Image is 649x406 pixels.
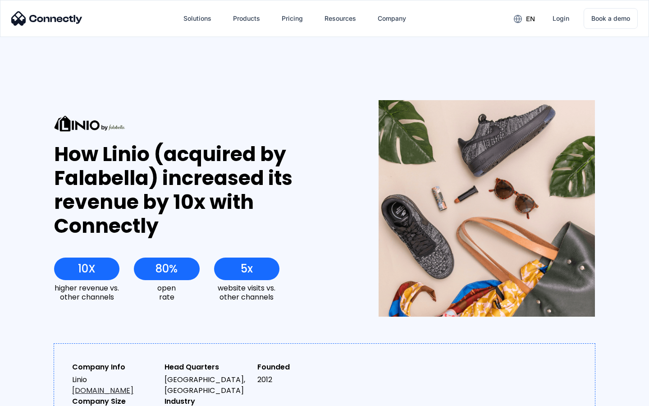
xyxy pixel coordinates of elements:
a: Pricing [274,8,310,29]
div: higher revenue vs. other channels [54,284,119,301]
div: open rate [134,284,199,301]
div: Head Quarters [165,362,250,373]
div: 80% [155,263,178,275]
div: 10X [78,263,96,275]
ul: Language list [18,390,54,403]
div: Solutions [176,8,219,29]
div: Products [233,12,260,25]
img: Connectly Logo [11,11,82,26]
a: [DOMAIN_NAME] [72,385,133,396]
div: website visits vs. other channels [214,284,279,301]
div: 5x [241,263,253,275]
div: Login [553,12,569,25]
div: Resources [324,12,356,25]
a: Login [545,8,576,29]
div: Company Info [72,362,157,373]
div: Founded [257,362,343,373]
div: Pricing [282,12,303,25]
div: Resources [317,8,363,29]
div: 2012 [257,374,343,385]
a: Book a demo [584,8,638,29]
div: Products [226,8,267,29]
div: Linio [72,374,157,396]
div: How Linio (acquired by Falabella) increased its revenue by 10x with Connectly [54,143,346,238]
div: en [526,13,535,25]
aside: Language selected: English [9,390,54,403]
div: en [507,12,542,25]
div: [GEOGRAPHIC_DATA], [GEOGRAPHIC_DATA] [165,374,250,396]
div: Company [370,8,413,29]
div: Company [378,12,406,25]
div: Solutions [183,12,211,25]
